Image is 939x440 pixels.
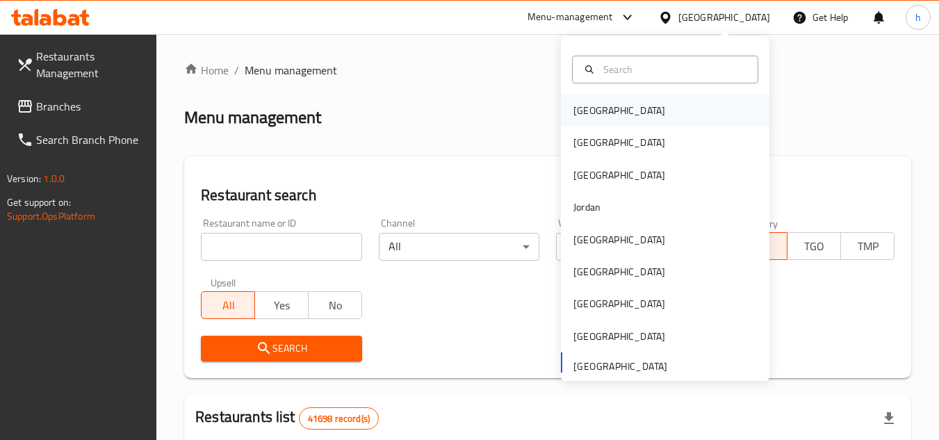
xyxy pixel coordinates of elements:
div: [GEOGRAPHIC_DATA] [573,103,665,118]
a: Search Branch Phone [6,123,157,156]
div: All [556,233,717,261]
div: [GEOGRAPHIC_DATA] [573,168,665,183]
label: Upsell [211,277,236,287]
div: [GEOGRAPHIC_DATA] [678,10,770,25]
h2: Menu management [184,106,321,129]
span: Search Branch Phone [36,131,146,148]
a: Home [184,62,229,79]
span: Restaurants Management [36,48,146,81]
div: All [379,233,539,261]
span: Version: [7,170,41,188]
span: 41698 record(s) [300,412,378,425]
button: TGO [787,232,841,260]
label: Delivery [744,218,778,228]
span: Search [212,340,350,357]
input: Search for restaurant name or ID.. [201,233,361,261]
div: Total records count [299,407,379,430]
span: All [207,295,250,316]
li: / [234,62,239,79]
div: [GEOGRAPHIC_DATA] [573,135,665,150]
span: Menu management [245,62,337,79]
span: h [915,10,921,25]
div: Export file [872,402,906,435]
div: Menu-management [528,9,613,26]
button: TMP [840,232,895,260]
span: No [314,295,357,316]
a: Branches [6,90,157,123]
a: Restaurants Management [6,40,157,90]
a: Support.OpsPlatform [7,207,95,225]
div: [GEOGRAPHIC_DATA] [573,232,665,247]
span: Get support on: [7,193,71,211]
div: Jordan [573,199,601,215]
button: Search [201,336,361,361]
div: [GEOGRAPHIC_DATA] [573,264,665,279]
button: Yes [254,291,309,319]
span: Branches [36,98,146,115]
input: Search [598,62,749,77]
span: TMP [847,236,889,256]
div: [GEOGRAPHIC_DATA] [573,329,665,344]
span: 1.0.0 [43,170,65,188]
button: No [308,291,362,319]
span: TGO [793,236,835,256]
h2: Restaurant search [201,185,895,206]
h2: Restaurants list [195,407,379,430]
div: [GEOGRAPHIC_DATA] [573,296,665,311]
span: Yes [261,295,303,316]
nav: breadcrumb [184,62,911,79]
button: All [201,291,255,319]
